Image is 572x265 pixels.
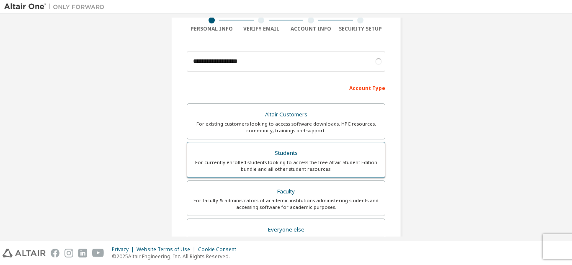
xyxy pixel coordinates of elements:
[192,121,380,134] div: For existing customers looking to access software downloads, HPC resources, community, trainings ...
[112,253,241,260] p: © 2025 Altair Engineering, Inc. All Rights Reserved.
[3,249,46,257] img: altair_logo.svg
[137,246,198,253] div: Website Terms of Use
[336,26,386,32] div: Security Setup
[192,236,380,249] div: For individuals, businesses and everyone else looking to try Altair software and explore our prod...
[192,224,380,236] div: Everyone else
[192,159,380,172] div: For currently enrolled students looking to access the free Altair Student Edition bundle and all ...
[4,3,109,11] img: Altair One
[192,147,380,159] div: Students
[286,26,336,32] div: Account Info
[64,249,73,257] img: instagram.svg
[112,246,137,253] div: Privacy
[198,246,241,253] div: Cookie Consent
[51,249,59,257] img: facebook.svg
[192,109,380,121] div: Altair Customers
[92,249,104,257] img: youtube.svg
[78,249,87,257] img: linkedin.svg
[187,81,385,94] div: Account Type
[187,26,237,32] div: Personal Info
[192,197,380,211] div: For faculty & administrators of academic institutions administering students and accessing softwa...
[192,186,380,198] div: Faculty
[237,26,286,32] div: Verify Email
